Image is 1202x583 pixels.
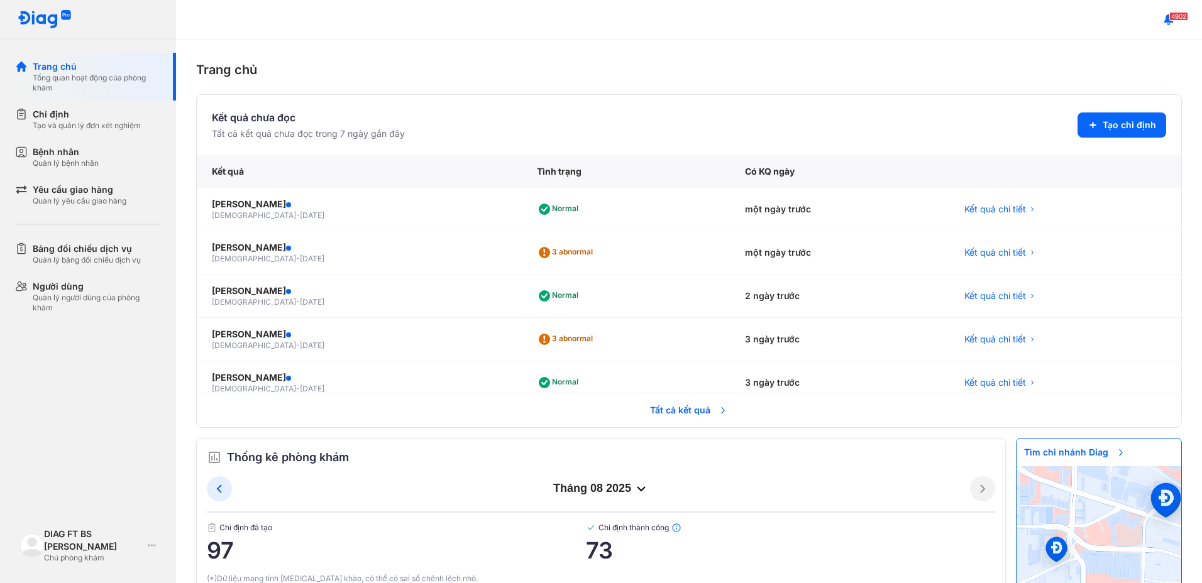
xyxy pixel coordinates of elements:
span: - [296,297,300,307]
div: một ngày trước [730,231,949,275]
span: - [296,210,300,220]
span: - [296,254,300,263]
div: 3 abnormal [537,242,598,263]
span: [DATE] [300,297,324,307]
div: Tất cả kết quả chưa đọc trong 7 ngày gần đây [212,128,405,140]
img: checked-green.01cc79e0.svg [586,523,596,533]
div: Bệnh nhân [33,146,99,158]
span: Tất cả kết quả [642,396,736,424]
div: Chủ phòng khám [44,553,143,563]
div: Normal [537,199,583,219]
div: Yêu cầu giao hàng [33,183,126,196]
div: Tạo và quản lý đơn xét nghiệm [33,121,141,131]
div: Chỉ định [33,108,141,121]
span: Chỉ định đã tạo [207,523,586,533]
span: Tìm chi nhánh Diag [1017,439,1133,466]
div: [PERSON_NAME] [212,371,507,384]
span: [DEMOGRAPHIC_DATA] [212,341,296,350]
div: [PERSON_NAME] [212,241,507,254]
span: Kết quả chi tiết [964,376,1026,389]
div: Kết quả chưa đọc [212,110,405,125]
span: [DATE] [300,341,324,350]
div: Trang chủ [33,60,161,73]
div: [PERSON_NAME] [212,198,507,210]
span: 4902 [1169,12,1188,21]
span: [DEMOGRAPHIC_DATA] [212,254,296,263]
span: 73 [586,538,995,563]
span: Tạo chỉ định [1103,119,1156,131]
span: Kết quả chi tiết [964,203,1026,215]
img: logo [20,533,44,557]
div: 3 ngày trước [730,318,949,361]
div: Normal [537,373,583,393]
div: Quản lý bảng đối chiếu dịch vụ [33,255,141,265]
span: [DATE] [300,384,324,393]
img: logo [18,10,72,30]
button: Tạo chỉ định [1078,112,1166,138]
div: Tình trạng [522,155,730,188]
img: order.5a6da16c.svg [207,450,222,465]
span: Kết quả chi tiết [964,290,1026,302]
span: [DEMOGRAPHIC_DATA] [212,297,296,307]
span: Chỉ định thành công [586,523,995,533]
div: tháng 08 2025 [232,481,970,496]
span: - [296,341,300,350]
span: 97 [207,538,586,563]
img: info.7e716105.svg [671,523,681,533]
img: document.50c4cfd0.svg [207,523,217,533]
span: [DEMOGRAPHIC_DATA] [212,210,296,220]
div: Quản lý người dùng của phòng khám [33,293,161,313]
div: Quản lý yêu cầu giao hàng [33,196,126,206]
div: Normal [537,286,583,306]
div: Bảng đối chiếu dịch vụ [33,242,141,255]
div: Tổng quan hoạt động của phòng khám [33,73,161,93]
div: 2 ngày trước [730,275,949,318]
span: [DATE] [300,254,324,263]
div: Trang chủ [196,60,1182,79]
div: Kết quả [197,155,522,188]
div: DIAG FT BS [PERSON_NAME] [44,528,143,553]
div: Có KQ ngày [730,155,949,188]
div: 3 ngày trước [730,361,949,405]
div: [PERSON_NAME] [212,285,507,297]
span: [DEMOGRAPHIC_DATA] [212,384,296,393]
span: Kết quả chi tiết [964,246,1026,259]
span: Thống kê phòng khám [227,449,349,466]
span: - [296,384,300,393]
div: [PERSON_NAME] [212,328,507,341]
div: Quản lý bệnh nhân [33,158,99,168]
span: Kết quả chi tiết [964,333,1026,346]
span: [DATE] [300,210,324,220]
div: một ngày trước [730,188,949,231]
div: 3 abnormal [537,329,598,349]
div: Người dùng [33,280,161,293]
